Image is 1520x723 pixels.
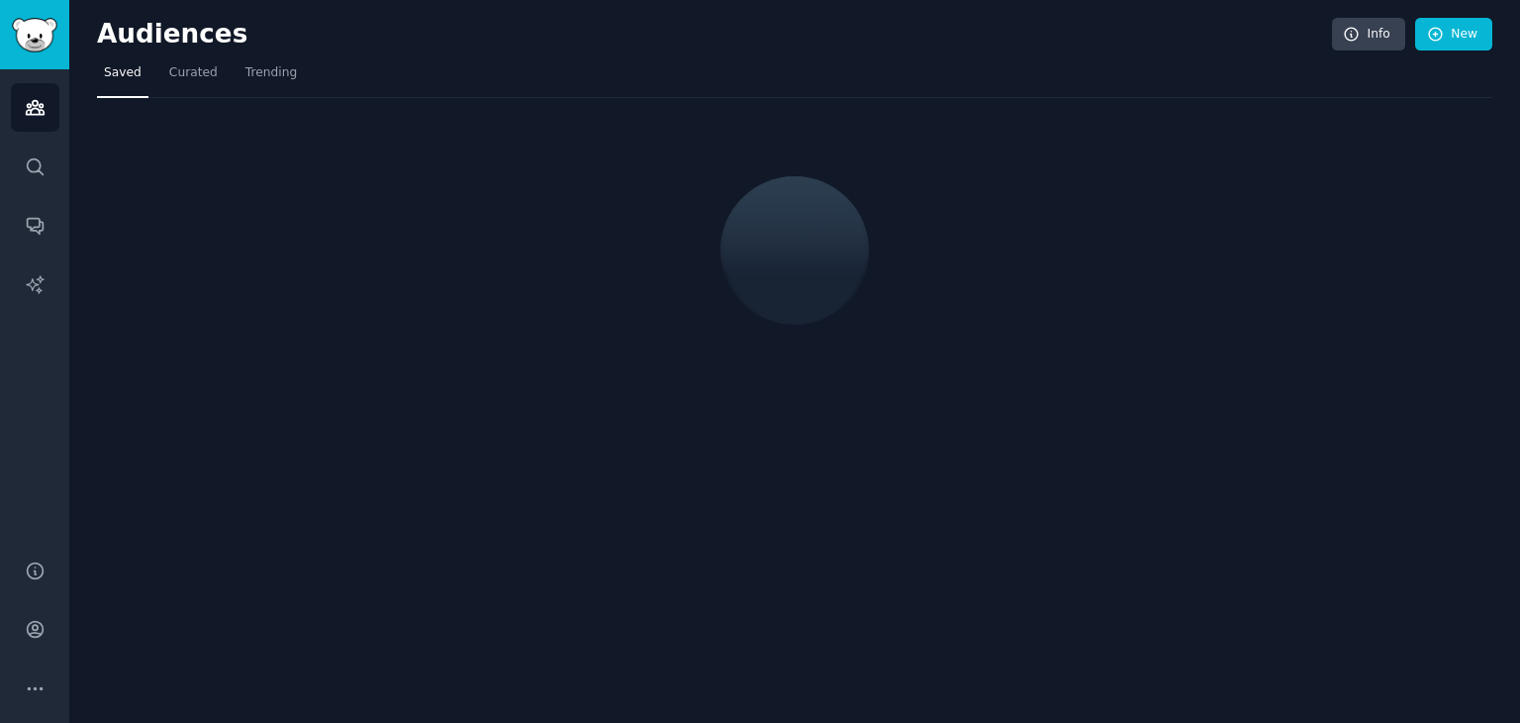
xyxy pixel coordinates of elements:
[104,64,142,82] span: Saved
[169,64,218,82] span: Curated
[245,64,297,82] span: Trending
[162,57,225,98] a: Curated
[1332,18,1405,52] a: Info
[97,57,148,98] a: Saved
[97,19,1332,51] h2: Audiences
[12,18,57,52] img: GummySearch logo
[1415,18,1492,52] a: New
[238,57,304,98] a: Trending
